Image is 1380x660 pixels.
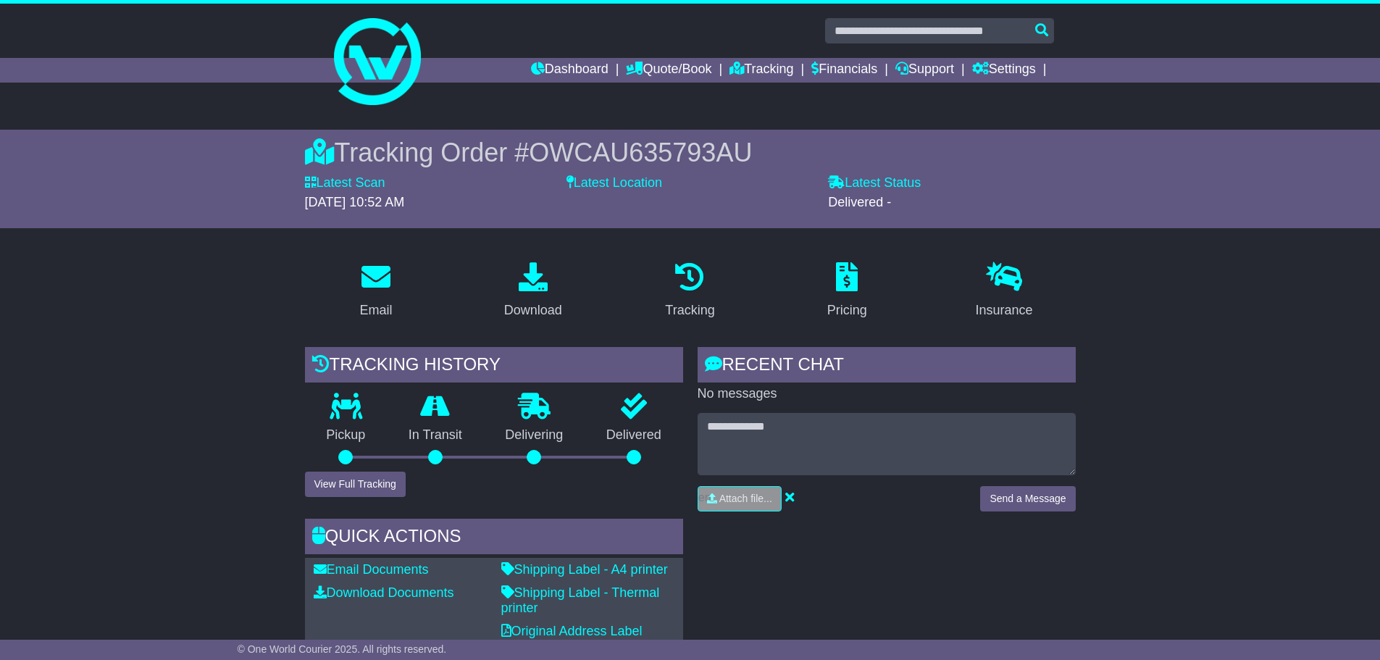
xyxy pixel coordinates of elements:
label: Latest Location [566,175,662,191]
a: Dashboard [531,58,609,83]
div: Quick Actions [305,519,683,558]
a: Tracking [656,257,724,325]
div: Download [504,301,562,320]
span: OWCAU635793AU [529,138,752,167]
p: Delivering [484,427,585,443]
span: Delivered - [828,195,891,209]
a: Email [350,257,401,325]
a: Settings [972,58,1036,83]
a: Original Address Label [501,624,643,638]
a: Pricing [818,257,877,325]
button: Send a Message [980,486,1075,511]
a: Shipping Label - A4 printer [501,562,668,577]
div: Email [359,301,392,320]
div: Tracking [665,301,714,320]
button: View Full Tracking [305,472,406,497]
a: Support [895,58,954,83]
a: Financials [811,58,877,83]
p: In Transit [387,427,484,443]
label: Latest Status [828,175,921,191]
p: Delivered [585,427,683,443]
div: RECENT CHAT [698,347,1076,386]
a: Download [495,257,572,325]
a: Quote/Book [626,58,711,83]
label: Latest Scan [305,175,385,191]
a: Shipping Label - Thermal printer [501,585,660,616]
a: Tracking [729,58,793,83]
div: Tracking Order # [305,137,1076,168]
span: [DATE] 10:52 AM [305,195,405,209]
div: Tracking history [305,347,683,386]
div: Insurance [976,301,1033,320]
a: Download Documents [314,585,454,600]
div: Pricing [827,301,867,320]
a: Email Documents [314,562,429,577]
span: © One World Courier 2025. All rights reserved. [238,643,447,655]
a: Insurance [966,257,1042,325]
p: No messages [698,386,1076,402]
p: Pickup [305,427,388,443]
